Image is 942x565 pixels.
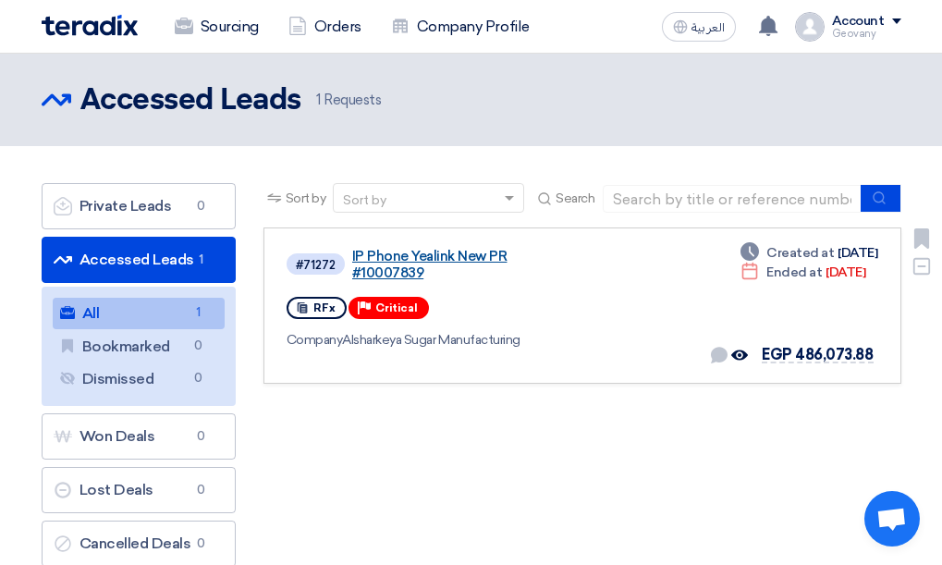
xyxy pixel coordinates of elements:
[313,301,336,314] span: RFx
[864,491,920,547] div: Open chat
[286,189,326,208] span: Sort by
[343,190,386,210] div: Sort by
[53,331,225,362] a: Bookmarked
[375,301,418,314] span: Critical
[376,6,544,47] a: Company Profile
[766,243,834,263] span: Created at
[190,251,213,269] span: 1
[53,363,225,395] a: Dismissed
[42,15,138,36] img: Teradix logo
[795,12,825,42] img: profile_test.png
[274,6,376,47] a: Orders
[691,21,725,34] span: العربية
[190,197,213,215] span: 0
[832,29,901,39] div: Geovany
[190,481,213,499] span: 0
[287,330,578,350] div: Alsharkeya Sugar Manufacturing
[662,12,736,42] button: العربية
[740,263,865,282] div: [DATE]
[287,332,343,348] span: Company
[190,534,213,553] span: 0
[316,92,321,108] span: 1
[832,14,885,30] div: Account
[188,303,210,323] span: 1
[190,427,213,446] span: 0
[352,248,574,281] a: IP Phone Yealink New PR #10007839
[762,346,873,363] span: EGP 486,073.88
[160,6,274,47] a: Sourcing
[188,337,210,356] span: 0
[740,243,877,263] div: [DATE]
[603,185,862,213] input: Search by title or reference number
[42,467,236,513] a: Lost Deals0
[80,82,301,119] h2: Accessed Leads
[42,183,236,229] a: Private Leads0
[556,189,594,208] span: Search
[296,259,336,271] div: #71272
[316,90,382,111] span: Requests
[42,413,236,460] a: Won Deals0
[766,263,822,282] span: Ended at
[42,237,236,283] a: Accessed Leads1
[53,298,225,329] a: All
[188,369,210,388] span: 0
